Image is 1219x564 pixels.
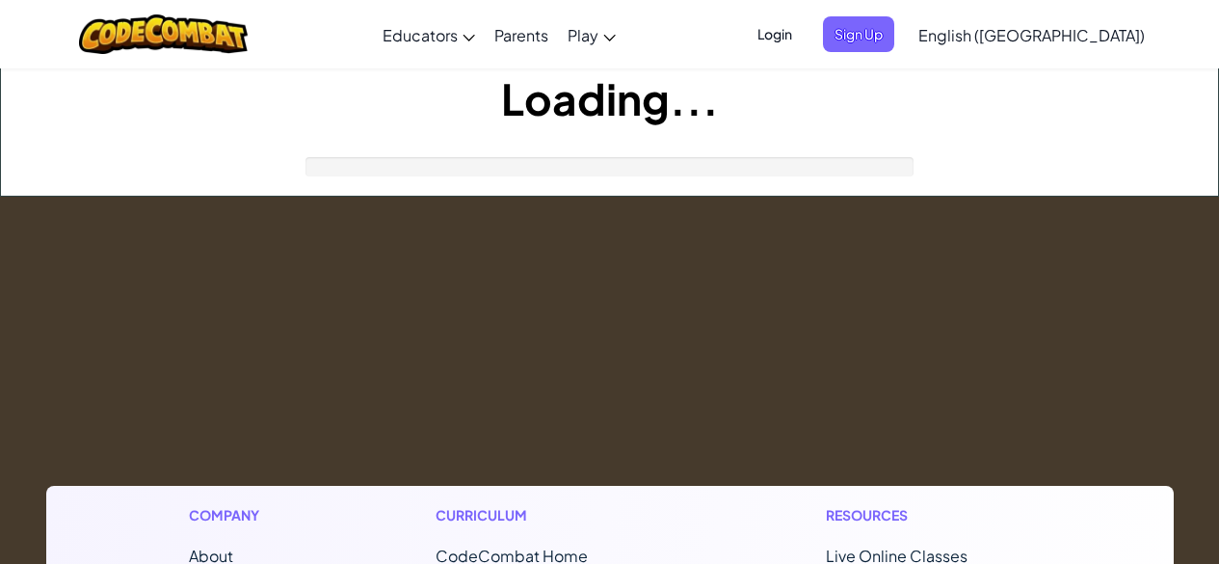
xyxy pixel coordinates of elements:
h1: Loading... [1,68,1218,128]
a: Play [558,9,625,61]
button: Login [746,16,804,52]
img: CodeCombat logo [79,14,248,54]
button: Sign Up [823,16,894,52]
a: English ([GEOGRAPHIC_DATA]) [909,9,1154,61]
span: English ([GEOGRAPHIC_DATA]) [918,25,1145,45]
h1: Resources [826,505,1031,525]
h1: Curriculum [436,505,669,525]
a: Parents [485,9,558,61]
a: Educators [373,9,485,61]
span: Educators [383,25,458,45]
h1: Company [189,505,278,525]
span: Play [568,25,598,45]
